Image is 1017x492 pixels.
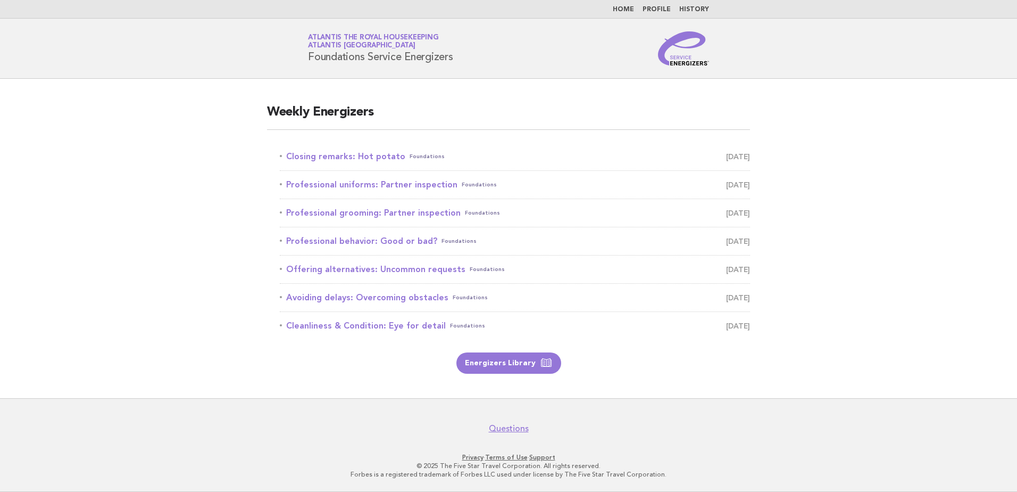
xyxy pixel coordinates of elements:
[726,290,750,305] span: [DATE]
[450,318,485,333] span: Foundations
[280,177,750,192] a: Professional uniforms: Partner inspectionFoundations [DATE]
[726,206,750,220] span: [DATE]
[280,206,750,220] a: Professional grooming: Partner inspectionFoundations [DATE]
[462,177,497,192] span: Foundations
[267,104,750,130] h2: Weekly Energizers
[280,149,750,164] a: Closing remarks: Hot potatoFoundations [DATE]
[726,318,750,333] span: [DATE]
[280,290,750,305] a: Avoiding delays: Overcoming obstaclesFoundations [DATE]
[462,454,484,461] a: Privacy
[726,234,750,249] span: [DATE]
[183,453,834,462] p: · ·
[308,43,415,50] span: Atlantis [GEOGRAPHIC_DATA]
[280,262,750,277] a: Offering alternatives: Uncommon requestsFoundations [DATE]
[643,6,671,13] a: Profile
[280,234,750,249] a: Professional behavior: Good or bad?Foundations [DATE]
[183,462,834,470] p: © 2025 The Five Star Travel Corporation. All rights reserved.
[658,31,709,65] img: Service Energizers
[529,454,555,461] a: Support
[726,149,750,164] span: [DATE]
[489,423,529,434] a: Questions
[441,234,477,249] span: Foundations
[726,262,750,277] span: [DATE]
[465,206,500,220] span: Foundations
[456,352,561,374] a: Energizers Library
[726,177,750,192] span: [DATE]
[308,34,438,49] a: Atlantis the Royal HousekeepingAtlantis [GEOGRAPHIC_DATA]
[613,6,634,13] a: Home
[679,6,709,13] a: History
[470,262,505,277] span: Foundations
[410,149,445,164] span: Foundations
[280,318,750,333] a: Cleanliness & Condition: Eye for detailFoundations [DATE]
[308,35,453,62] h1: Foundations Service Energizers
[183,470,834,479] p: Forbes is a registered trademark of Forbes LLC used under license by The Five Star Travel Corpora...
[485,454,528,461] a: Terms of Use
[453,290,488,305] span: Foundations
